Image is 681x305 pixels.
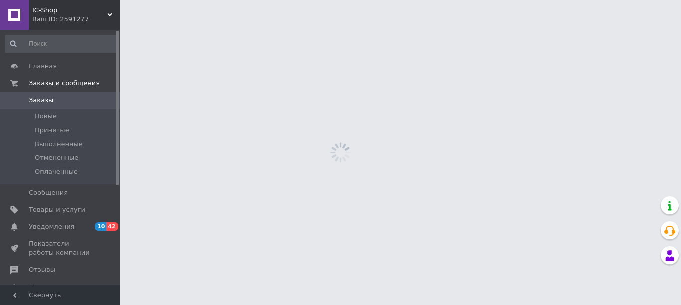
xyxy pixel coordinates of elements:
span: Выполненные [35,140,83,149]
span: Отмененные [35,153,78,162]
span: Покупатели [29,283,70,292]
span: Новые [35,112,57,121]
span: Сообщения [29,188,68,197]
span: Товары и услуги [29,205,85,214]
input: Поиск [5,35,118,53]
span: Принятые [35,126,69,135]
span: Уведомления [29,222,74,231]
span: Отзывы [29,265,55,274]
span: Оплаченные [35,167,78,176]
span: Показатели работы компании [29,239,92,257]
span: Главная [29,62,57,71]
span: 10 [95,222,106,231]
span: IC-Shop [32,6,107,15]
span: Заказы и сообщения [29,79,100,88]
span: Заказы [29,96,53,105]
span: 42 [106,222,118,231]
div: Ваш ID: 2591277 [32,15,120,24]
